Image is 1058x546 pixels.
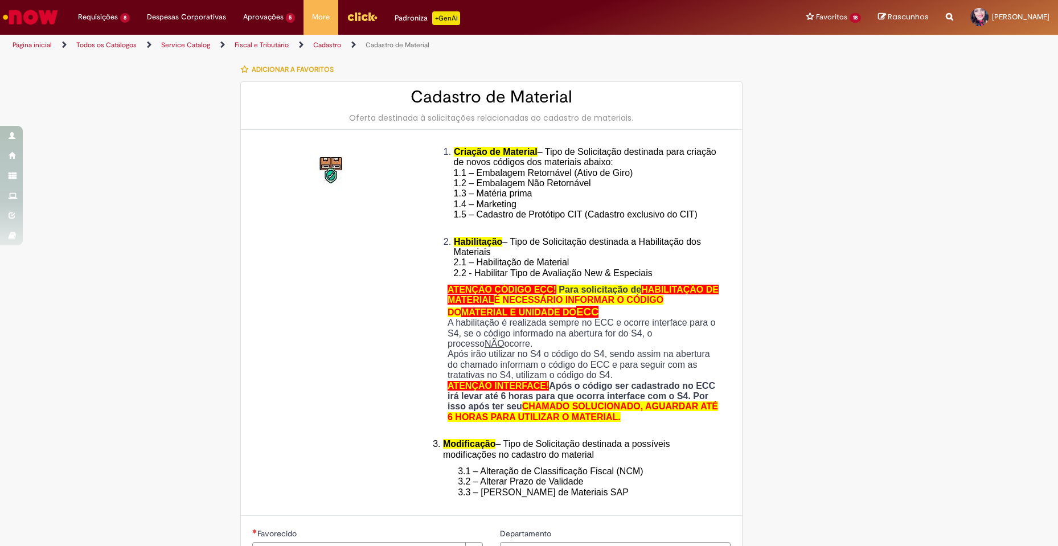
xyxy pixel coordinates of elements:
[252,112,731,124] div: Oferta destinada à solicitações relacionadas ao cadastro de materiais.
[443,439,722,460] li: – Tipo de Solicitação destinada a possíveis modificações no cadastro do material
[454,237,502,247] span: Habilitação
[257,528,299,539] span: Necessários - Favorecido
[243,11,284,23] span: Aprovações
[1,6,60,28] img: ServiceNow
[458,466,643,497] span: 3.1 – Alteração de Classificação Fiscal (NCM) 3.2 – Alterar Prazo de Validade 3.3 – [PERSON_NAME]...
[454,147,538,157] span: Criação de Material
[76,40,137,50] a: Todos os Catálogos
[252,88,731,106] h2: Cadastro de Material
[147,11,226,23] span: Despesas Corporativas
[161,40,210,50] a: Service Catalog
[443,439,495,449] span: Modificação
[448,401,718,421] span: CHAMADO SOLUCIONADO, AGUARDAR ATÉ 6 HORAS PARA UTILIZAR O MATERIAL.
[878,12,929,23] a: Rascunhos
[448,349,722,380] p: Após irão utilizar no S4 o código do S4, sendo assim na abertura do chamado informam o código do ...
[120,13,130,23] span: 8
[252,529,257,533] span: Necessários
[454,237,701,278] span: – Tipo de Solicitação destinada a Habilitação dos Materiais 2.1 – Habilitação de Material 2.2 - H...
[313,40,341,50] a: Cadastro
[347,8,378,25] img: click_logo_yellow_360x200.png
[9,35,697,56] ul: Trilhas de página
[314,153,350,189] img: Cadastro de Material
[235,40,289,50] a: Fiscal e Tributário
[448,285,556,294] span: ATENÇÃO CÓDIGO ECC!
[366,40,429,50] a: Cadastro de Material
[888,11,929,22] span: Rascunhos
[816,11,847,23] span: Favoritos
[485,339,505,348] u: NÃO
[992,12,1049,22] span: [PERSON_NAME]
[576,306,598,318] span: ECC
[432,11,460,25] p: +GenAi
[13,40,52,50] a: Página inicial
[454,147,716,230] span: – Tipo de Solicitação destinada para criação de novos códigos dos materiais abaixo: 1.1 – Embalag...
[448,295,663,317] span: É NECESSÁRIO INFORMAR O CÓDIGO DO
[448,285,719,305] span: HABILITAÇÃO DE MATERIAL
[286,13,296,23] span: 5
[395,11,460,25] div: Padroniza
[559,285,641,294] span: Para solicitação de
[252,65,334,74] span: Adicionar a Favoritos
[500,528,553,539] span: Departamento
[312,11,330,23] span: More
[448,381,718,422] strong: Após o código ser cadastrado no ECC irá levar até 6 horas para que ocorra interface com o S4. Por...
[448,318,722,349] p: A habilitação é realizada sempre no ECC e ocorre interface para o S4, se o código informado na ab...
[448,381,549,391] span: ATENÇÃO INTERFACE!
[461,307,576,317] span: MATERIAL E UNIDADE DO
[850,13,861,23] span: 18
[240,58,340,81] button: Adicionar a Favoritos
[78,11,118,23] span: Requisições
